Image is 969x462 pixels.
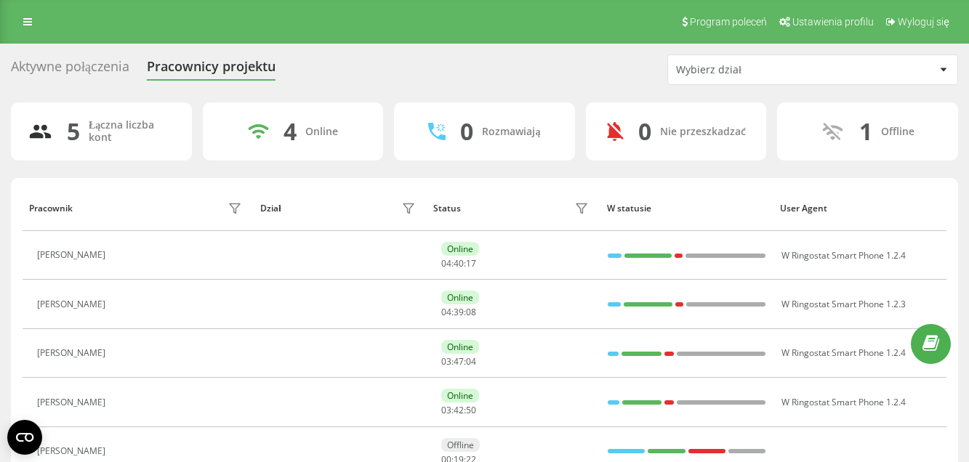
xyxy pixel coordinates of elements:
[920,380,954,415] iframe: Intercom live chat
[441,355,451,368] span: 03
[466,355,476,368] span: 04
[441,291,479,304] div: Online
[441,307,476,317] div: : :
[441,405,476,416] div: : :
[466,306,476,318] span: 08
[441,404,451,416] span: 03
[781,298,906,310] span: W Ringostat Smart Phone 1.2.3
[638,118,651,145] div: 0
[690,16,767,28] span: Program poleceń
[482,126,540,138] div: Rozmawiają
[781,396,906,408] span: W Ringostat Smart Phone 1.2.4
[660,126,746,138] div: Nie przeszkadzać
[792,16,874,28] span: Ustawienia profilu
[441,259,476,269] div: : :
[859,118,872,145] div: 1
[284,118,297,145] div: 4
[441,257,451,269] span: 04
[441,438,480,452] div: Offline
[37,250,109,260] div: [PERSON_NAME]
[676,64,850,76] div: Wybierz dział
[454,306,464,318] span: 39
[37,446,109,456] div: [PERSON_NAME]
[454,404,464,416] span: 42
[781,346,906,359] span: W Ringostat Smart Phone 1.2.4
[441,389,479,402] div: Online
[11,59,129,81] div: Aktywne połączenia
[441,357,476,367] div: : :
[454,257,464,269] span: 40
[441,340,479,354] div: Online
[29,203,73,214] div: Pracownik
[147,59,276,81] div: Pracownicy projektu
[607,203,766,214] div: W statusie
[441,242,479,256] div: Online
[67,118,80,145] div: 5
[780,203,939,214] div: User Agent
[260,203,281,214] div: Dział
[37,348,109,358] div: [PERSON_NAME]
[7,420,42,455] button: Open CMP widget
[881,126,914,138] div: Offline
[441,306,451,318] span: 04
[37,299,109,309] div: [PERSON_NAME]
[466,404,476,416] span: 50
[781,249,906,262] span: W Ringostat Smart Phone 1.2.4
[305,126,338,138] div: Online
[433,203,461,214] div: Status
[898,16,949,28] span: Wyloguj się
[454,355,464,368] span: 47
[37,397,109,408] div: [PERSON_NAME]
[466,257,476,269] span: 17
[460,118,473,145] div: 0
[89,119,174,144] div: Łączna liczba kont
